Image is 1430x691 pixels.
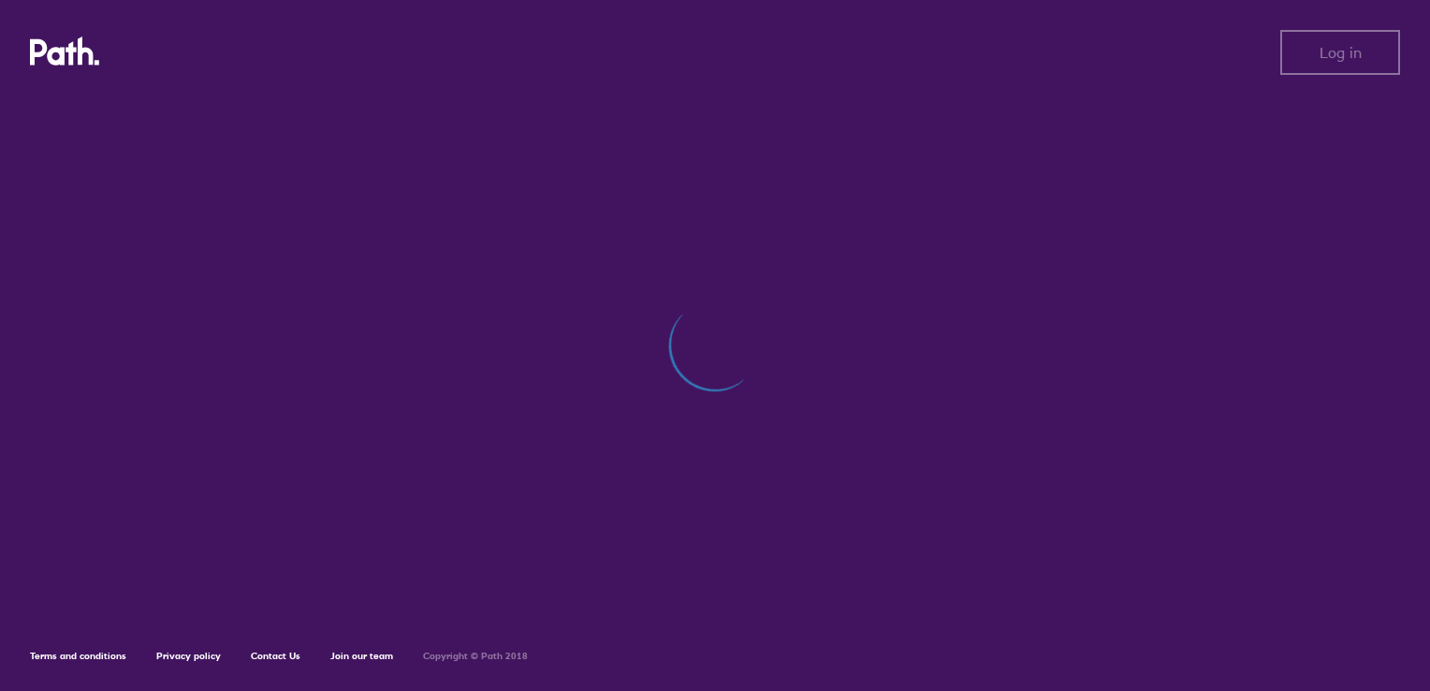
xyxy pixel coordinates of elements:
a: Contact Us [251,650,300,662]
a: Privacy policy [156,650,221,662]
a: Join our team [330,650,393,662]
a: Terms and conditions [30,650,126,662]
h6: Copyright © Path 2018 [423,651,528,662]
span: Log in [1320,44,1362,61]
button: Log in [1280,30,1400,75]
